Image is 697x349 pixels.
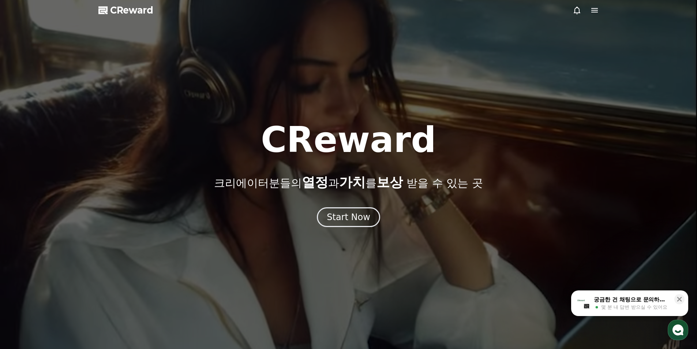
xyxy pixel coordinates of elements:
[317,215,380,222] a: Start Now
[339,175,366,190] span: 가치
[302,175,328,190] span: 열정
[67,244,76,249] span: 대화
[327,211,370,223] div: Start Now
[2,232,48,250] a: 홈
[110,4,153,16] span: CReward
[23,243,27,249] span: 홈
[376,175,403,190] span: 보상
[94,232,140,250] a: 설정
[317,207,380,227] button: Start Now
[113,243,122,249] span: 설정
[48,232,94,250] a: 대화
[261,122,436,157] h1: CReward
[214,175,483,190] p: 크리에이터분들의 과 를 받을 수 있는 곳
[98,4,153,16] a: CReward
